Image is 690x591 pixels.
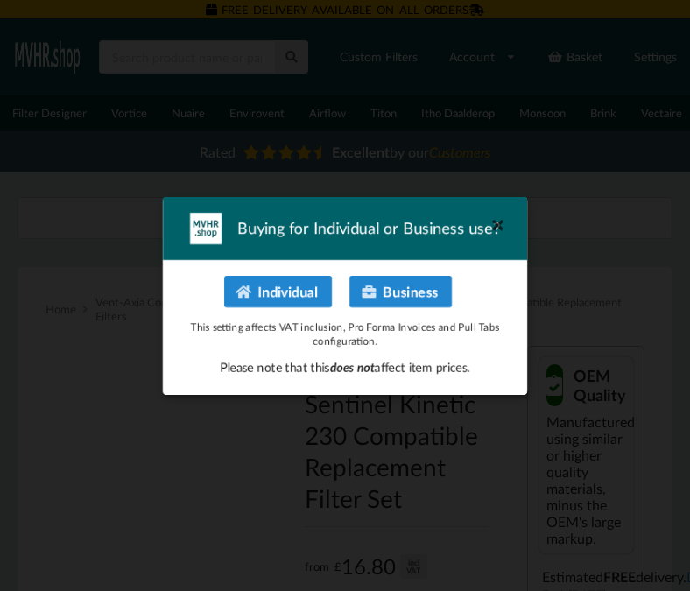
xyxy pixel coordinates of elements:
button: Business [349,276,452,307]
button: Individual [224,276,332,307]
p: Please note that this affect item prices. [181,358,509,376]
p: This setting affects VAT inclusion, Pro Forma Invoices and Pull Tabs configuration. [181,319,509,348]
span: Buying for Individual or Business use? [237,217,500,239]
span: does not [330,359,375,374]
img: mvhr-inverted.png [190,213,222,244]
